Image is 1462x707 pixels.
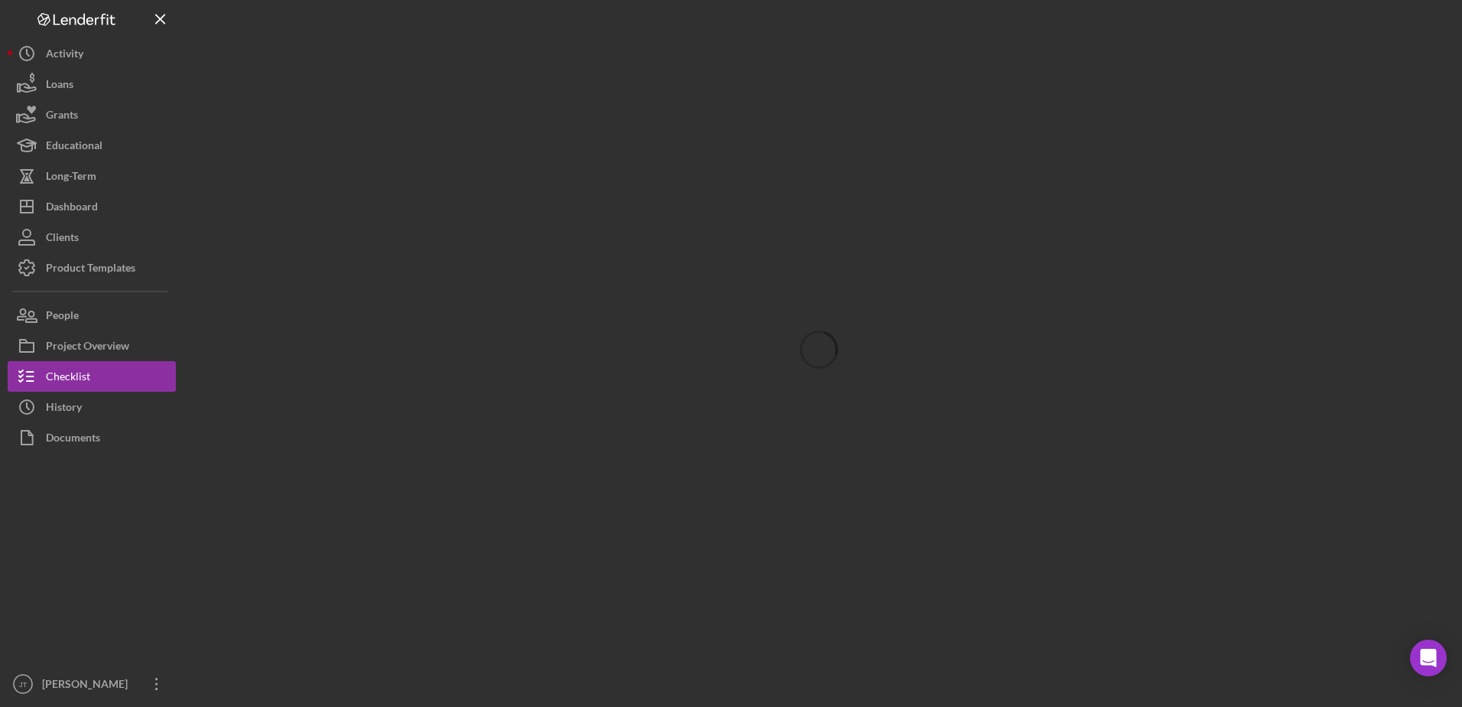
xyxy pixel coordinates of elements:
div: Product Templates [46,252,135,287]
button: Checklist [8,361,176,392]
div: Educational [46,130,102,165]
button: Grants [8,99,176,130]
button: Dashboard [8,191,176,222]
button: Loans [8,69,176,99]
button: Product Templates [8,252,176,283]
div: Open Intercom Messenger [1410,640,1447,676]
div: People [46,300,79,334]
div: Clients [46,222,79,256]
text: JT [19,680,28,689]
div: Checklist [46,361,90,396]
button: People [8,300,176,331]
div: Dashboard [46,191,98,226]
button: Long-Term [8,161,176,191]
div: Activity [46,38,83,73]
button: Project Overview [8,331,176,361]
button: Educational [8,130,176,161]
div: [PERSON_NAME] [38,669,138,703]
button: Clients [8,222,176,252]
div: Project Overview [46,331,129,365]
div: Documents [46,422,100,457]
div: Long-Term [46,161,96,195]
button: Documents [8,422,176,453]
button: JT[PERSON_NAME] [8,669,176,699]
button: Activity [8,38,176,69]
div: Grants [46,99,78,134]
div: Loans [46,69,73,103]
button: History [8,392,176,422]
div: History [46,392,82,426]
